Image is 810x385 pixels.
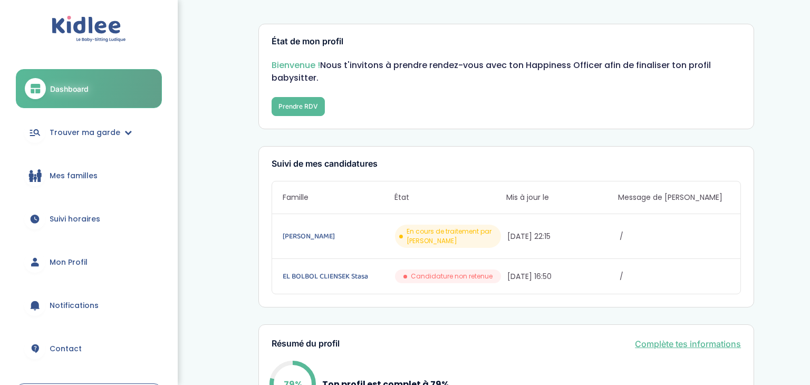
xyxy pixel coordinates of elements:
[283,230,393,242] a: [PERSON_NAME]
[52,16,126,43] img: logo.svg
[283,271,393,282] a: EL BOLBOL CLIENSEK Stasa
[16,330,162,368] a: Contact
[50,170,98,181] span: Mes familles
[50,300,99,311] span: Notifications
[411,272,493,281] span: Candidature non retenue
[16,113,162,151] a: Trouver ma garde
[50,83,89,94] span: Dashboard
[272,159,741,169] h3: Suivi de mes candidatures
[272,37,741,46] h3: État de mon profil
[272,97,325,116] button: Prendre RDV
[16,286,162,324] a: Notifications
[16,243,162,281] a: Mon Profil
[618,192,730,203] span: Message de [PERSON_NAME]
[16,69,162,108] a: Dashboard
[16,200,162,238] a: Suivi horaires
[272,339,340,349] h3: Résumé du profil
[407,227,497,246] span: En cours de traitement par [PERSON_NAME]
[283,192,394,203] span: Famille
[620,271,730,282] span: /
[620,231,730,242] span: /
[507,231,618,242] span: [DATE] 22:15
[50,343,82,354] span: Contact
[506,192,618,203] span: Mis à jour le
[507,271,618,282] span: [DATE] 16:50
[50,214,100,225] span: Suivi horaires
[272,59,320,71] span: Bienvenue !
[272,59,741,84] p: Nous t'invitons à prendre rendez-vous avec ton Happiness Officer afin de finaliser ton profil bab...
[635,338,741,350] a: Complète tes informations
[50,257,88,268] span: Mon Profil
[394,192,506,203] span: État
[16,157,162,195] a: Mes familles
[50,127,120,138] span: Trouver ma garde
